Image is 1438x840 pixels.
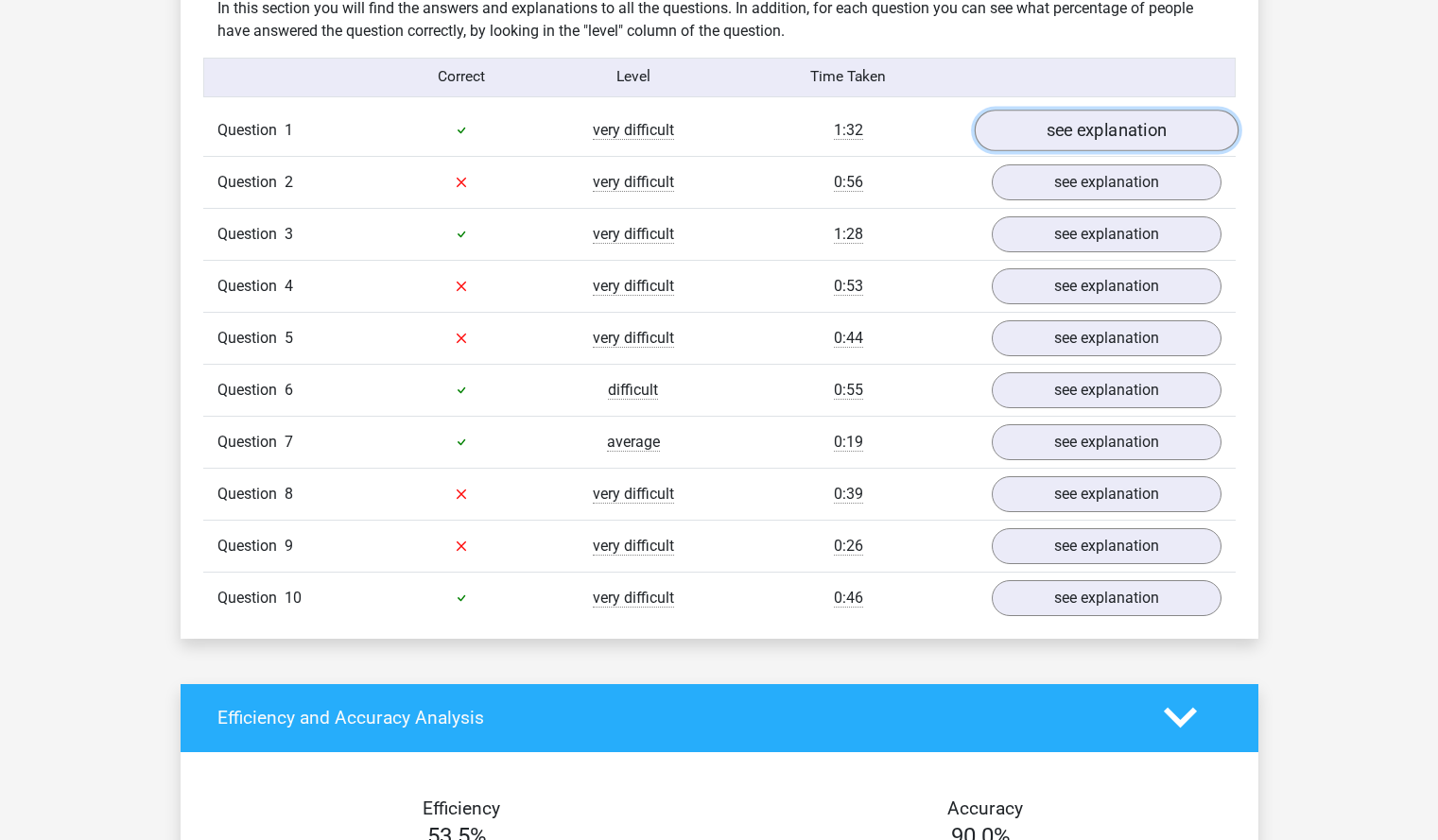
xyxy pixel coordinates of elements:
[834,537,863,556] span: 0:26
[285,173,293,191] span: 2
[834,329,863,348] span: 0:44
[285,277,293,295] span: 4
[285,589,302,607] span: 10
[217,797,705,819] h4: Efficiency
[593,173,674,192] span: very difficult
[593,485,674,504] span: very difficult
[593,537,674,556] span: very difficult
[992,268,1221,304] a: see explanation
[375,66,547,88] div: Correct
[992,424,1221,460] a: see explanation
[834,225,863,244] span: 1:28
[285,381,293,399] span: 6
[992,580,1221,616] a: see explanation
[608,381,658,400] span: difficult
[217,327,285,350] span: Question
[217,431,285,454] span: Question
[593,589,674,608] span: very difficult
[834,173,863,192] span: 0:56
[217,275,285,298] span: Question
[834,277,863,296] span: 0:53
[607,433,660,452] span: average
[593,329,674,348] span: very difficult
[719,66,977,88] div: Time Taken
[992,372,1221,408] a: see explanation
[285,485,293,503] span: 8
[547,66,719,88] div: Level
[834,485,863,504] span: 0:39
[992,164,1221,200] a: see explanation
[285,225,293,243] span: 3
[285,329,293,347] span: 5
[992,320,1221,356] a: see explanation
[834,121,863,140] span: 1:32
[741,797,1229,819] h4: Accuracy
[217,223,285,246] span: Question
[217,587,285,609] span: Question
[593,277,674,296] span: very difficult
[217,119,285,142] span: Question
[992,476,1221,512] a: see explanation
[834,381,863,400] span: 0:55
[285,433,293,451] span: 7
[285,121,293,139] span: 1
[217,535,285,557] span: Question
[217,483,285,506] span: Question
[834,433,863,452] span: 0:19
[992,528,1221,564] a: see explanation
[217,171,285,194] span: Question
[593,121,674,140] span: very difficult
[593,225,674,244] span: very difficult
[992,216,1221,252] a: see explanation
[217,379,285,402] span: Question
[217,707,1135,729] h4: Efficiency and Accuracy Analysis
[285,537,293,555] span: 9
[834,589,863,608] span: 0:46
[974,110,1238,151] a: see explanation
